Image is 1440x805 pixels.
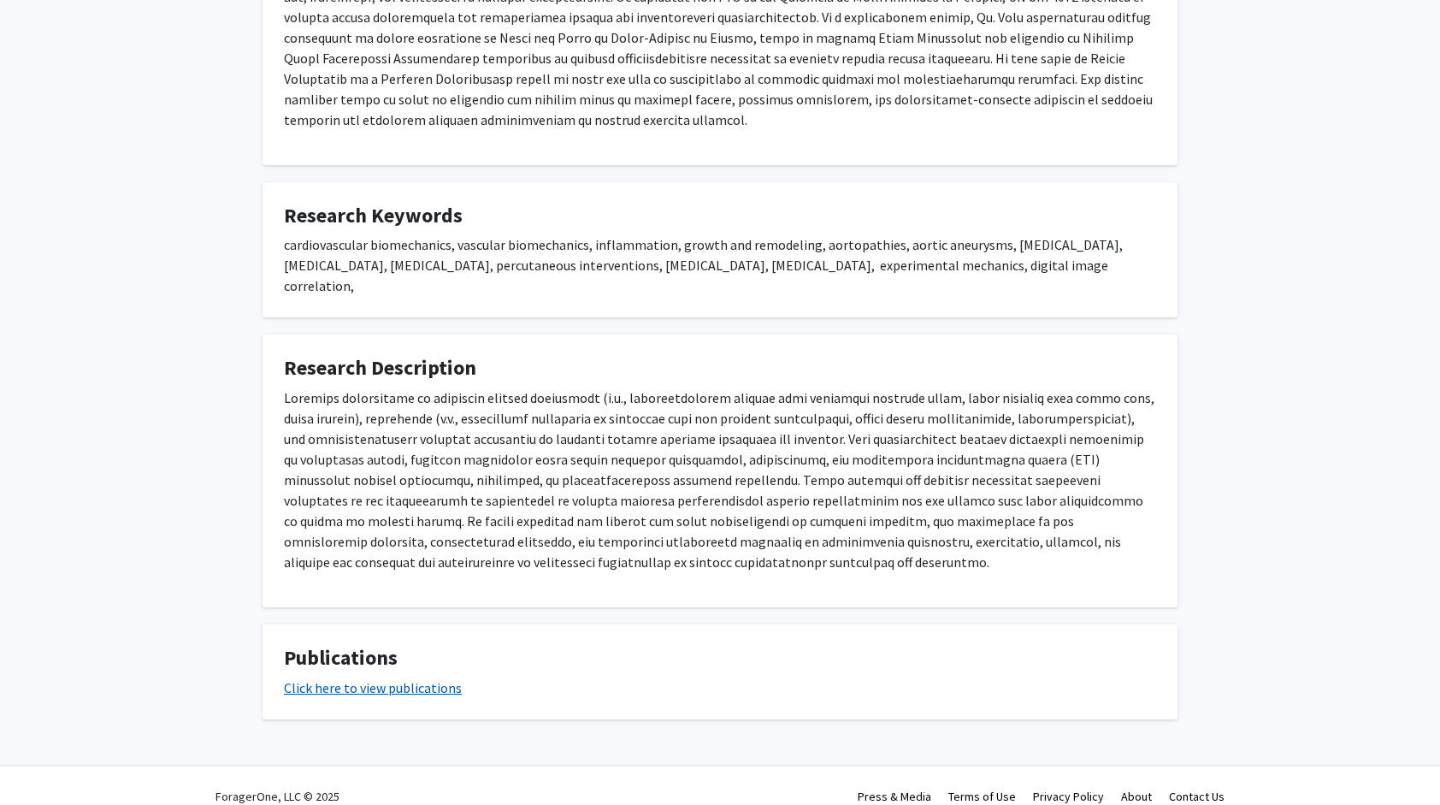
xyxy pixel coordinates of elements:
[13,728,73,792] iframe: Chat
[284,388,1156,572] p: Loremips dolorsitame co adipiscin elitsed doeiusmodt (i.u., laboreetdolorem aliquae admi veniamqu...
[284,679,462,696] a: Click here to view publications
[1033,789,1104,804] a: Privacy Policy
[1121,789,1152,804] a: About
[948,789,1016,804] a: Terms of Use
[284,646,1156,671] h4: Publications
[284,356,1156,381] h4: Research Description
[284,234,1156,296] div: cardiovascular biomechanics, vascular biomechanics, inflammation, growth and remodeling, aortopat...
[1169,789,1225,804] a: Contact Us
[284,204,1156,228] h4: Research Keywords
[858,789,931,804] a: Press & Media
